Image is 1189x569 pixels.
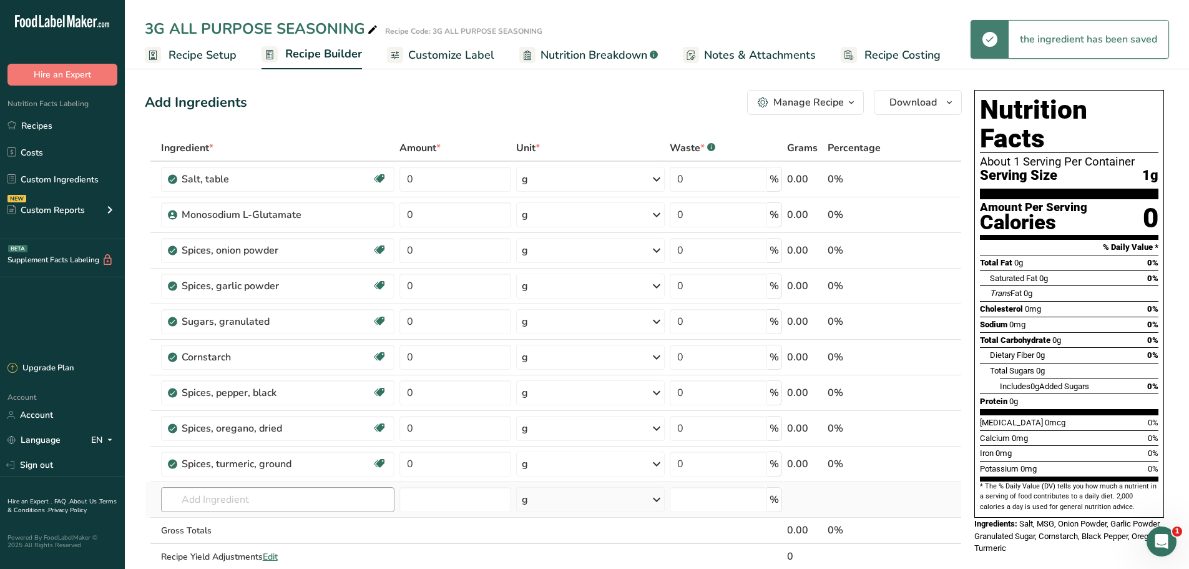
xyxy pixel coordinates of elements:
[161,487,394,512] input: Add Ingredient
[1148,433,1158,443] span: 0%
[91,433,117,448] div: EN
[1036,366,1045,375] span: 0g
[1009,320,1025,329] span: 0mg
[522,385,528,400] div: g
[182,172,338,187] div: Salt, table
[787,243,823,258] div: 0.00
[773,95,844,110] div: Manage Recipe
[1014,258,1023,267] span: 0g
[7,429,61,451] a: Language
[787,385,823,400] div: 0.00
[787,141,818,156] span: Grams
[996,448,1012,458] span: 0mg
[980,433,1010,443] span: Calcium
[1147,335,1158,345] span: 0%
[1172,527,1182,537] span: 1
[1030,382,1039,391] span: 0g
[980,214,1087,232] div: Calories
[1147,320,1158,329] span: 0%
[385,26,542,37] div: Recipe Code: 3G ALL PURPOSE SEASONING
[48,506,87,515] a: Privacy Policy
[980,482,1158,512] section: * The % Daily Value (DV) tells you how much a nutrient in a serving of food contributes to a dail...
[7,497,117,515] a: Terms & Conditions .
[980,448,994,458] span: Iron
[408,47,494,64] span: Customize Label
[1020,464,1037,473] span: 0mg
[182,314,338,329] div: Sugars, granulated
[522,207,528,222] div: g
[990,350,1034,360] span: Dietary Fiber
[1148,448,1158,458] span: 0%
[980,202,1087,214] div: Amount Per Serving
[864,47,941,64] span: Recipe Costing
[522,243,528,258] div: g
[522,492,528,507] div: g
[522,421,528,436] div: g
[1147,274,1158,283] span: 0%
[1036,350,1045,360] span: 0g
[1025,304,1041,314] span: 0mg
[980,304,1023,314] span: Cholesterol
[990,289,1010,298] i: Trans
[1052,335,1061,345] span: 0g
[990,366,1034,375] span: Total Sugars
[787,421,823,436] div: 0.00
[980,464,1019,473] span: Potassium
[262,40,362,70] a: Recipe Builder
[1147,304,1158,314] span: 0%
[69,497,99,506] a: About Us .
[161,550,394,563] div: Recipe Yield Adjustments
[980,320,1007,329] span: Sodium
[889,95,937,110] span: Download
[828,523,903,538] div: 0%
[1024,289,1032,298] span: 0g
[399,141,441,156] span: Amount
[990,274,1037,283] span: Saturated Fat
[828,457,903,472] div: 0%
[182,279,338,294] div: Spices, garlic powder
[7,534,117,549] div: Powered By FoodLabelMaker © 2025 All Rights Reserved
[182,243,338,258] div: Spices, onion powder
[145,17,380,40] div: 3G ALL PURPOSE SEASONING
[161,524,394,537] div: Gross Totals
[541,47,647,64] span: Nutrition Breakdown
[787,549,823,564] div: 0
[787,314,823,329] div: 0.00
[980,156,1158,168] div: About 1 Serving Per Container
[182,385,338,400] div: Spices, pepper, black
[787,207,823,222] div: 0.00
[990,289,1022,298] span: Fat
[787,457,823,472] div: 0.00
[828,385,903,400] div: 0%
[1045,418,1065,427] span: 0mcg
[1147,350,1158,360] span: 0%
[182,421,338,436] div: Spices, oregano, dried
[974,519,1163,553] span: Salt, MSG, Onion Powder, Garlic Powder, Granulated Sugar, Cornstarch, Black Pepper, Oregano, Turm...
[522,314,528,329] div: g
[683,41,816,69] a: Notes & Attachments
[670,141,715,156] div: Waste
[169,47,237,64] span: Recipe Setup
[182,207,338,222] div: Monosodium L-Glutamate
[704,47,816,64] span: Notes & Attachments
[7,195,26,202] div: NEW
[1148,464,1158,473] span: 0%
[1143,202,1158,235] div: 0
[145,41,237,69] a: Recipe Setup
[841,41,941,69] a: Recipe Costing
[1147,258,1158,267] span: 0%
[161,141,213,156] span: Ingredient
[7,497,52,506] a: Hire an Expert .
[980,418,1043,427] span: [MEDICAL_DATA]
[828,279,903,294] div: 0%
[747,90,864,115] button: Manage Recipe
[285,46,362,62] span: Recipe Builder
[980,168,1057,184] span: Serving Size
[980,335,1050,345] span: Total Carbohydrate
[1039,274,1048,283] span: 0g
[874,90,962,115] button: Download
[387,41,494,69] a: Customize Label
[522,457,528,472] div: g
[522,279,528,294] div: g
[1009,21,1168,58] div: the ingredient has been saved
